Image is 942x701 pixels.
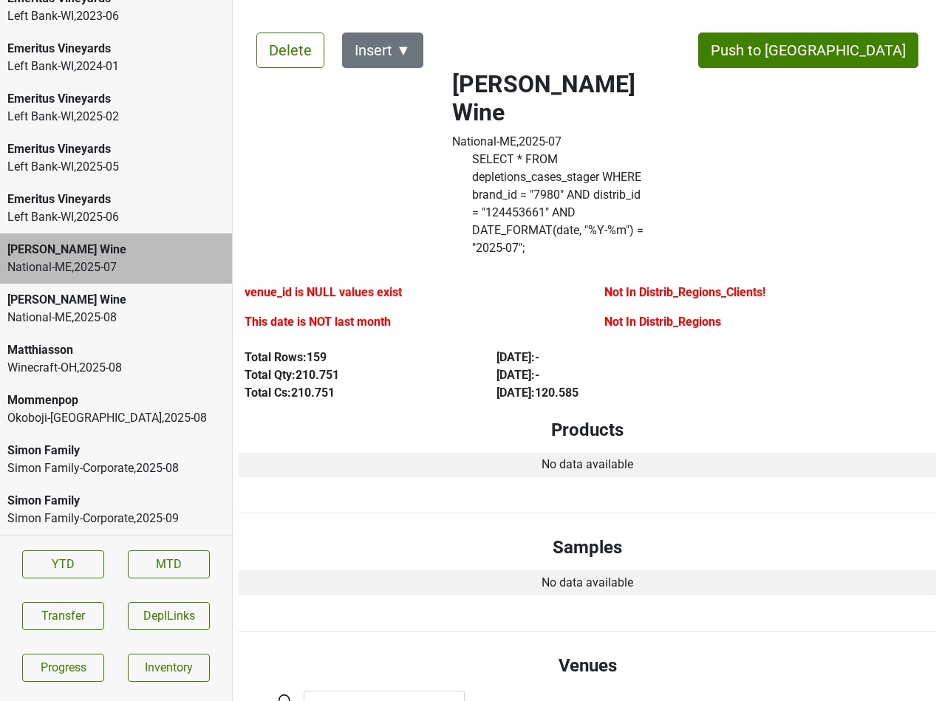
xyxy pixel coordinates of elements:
div: Total Rows: 159 [245,349,463,366]
div: Simon Family-Corporate , 2025 - 09 [7,510,225,527]
div: [PERSON_NAME] Wine [7,291,225,309]
label: venue_id is NULL values exist [245,284,402,301]
label: Not In Distrib_Regions_Clients! [604,284,765,301]
div: [PERSON_NAME] Wine [7,241,225,259]
div: Matthiasson [7,341,225,359]
div: Emeritus Vineyards [7,140,225,158]
div: [DATE] : 120.585 [496,384,714,402]
h2: [PERSON_NAME] Wine [452,70,669,127]
td: No data available [239,570,936,595]
button: Insert ▼ [342,33,423,68]
div: Simon Family-Corporate , 2025 - 08 [7,459,225,477]
a: MTD [128,550,210,578]
button: Delete [256,33,324,68]
div: Total Qty: 210.751 [245,366,463,384]
div: National-ME , 2025 - 08 [7,309,225,326]
button: DeplLinks [128,602,210,630]
div: National-ME , 2025 - 07 [7,259,225,276]
div: Mommenpop [7,391,225,409]
label: Click to copy query [472,151,649,257]
div: Emeritus Vineyards [7,40,225,58]
a: Progress [22,654,104,682]
h4: Products [250,420,924,441]
div: Okoboji-[GEOGRAPHIC_DATA] , 2025 - 08 [7,409,225,427]
div: [DATE] : - [496,366,714,384]
div: Total Cs: 210.751 [245,384,463,402]
div: Left Bank-WI , 2025 - 02 [7,108,225,126]
button: Transfer [22,602,104,630]
div: Emeritus Vineyards [7,90,225,108]
div: Simon Family [7,442,225,459]
label: This date is NOT last month [245,313,391,331]
a: YTD [22,550,104,578]
h4: Samples [250,537,924,558]
td: No data available [239,453,936,478]
div: [DATE] : - [496,349,714,366]
div: National-ME , 2025 - 07 [452,133,669,151]
div: Winecraft-OH , 2025 - 08 [7,359,225,377]
div: Left Bank-WI , 2024 - 01 [7,58,225,75]
h4: Venues [250,655,924,677]
div: Left Bank-WI , 2025 - 05 [7,158,225,176]
div: Left Bank-WI , 2023 - 06 [7,7,225,25]
div: Simon Family [7,492,225,510]
a: Inventory [128,654,210,682]
div: Emeritus Vineyards [7,191,225,208]
div: Left Bank-WI , 2025 - 06 [7,208,225,226]
label: Not In Distrib_Regions [604,313,721,331]
button: Push to [GEOGRAPHIC_DATA] [698,33,918,68]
